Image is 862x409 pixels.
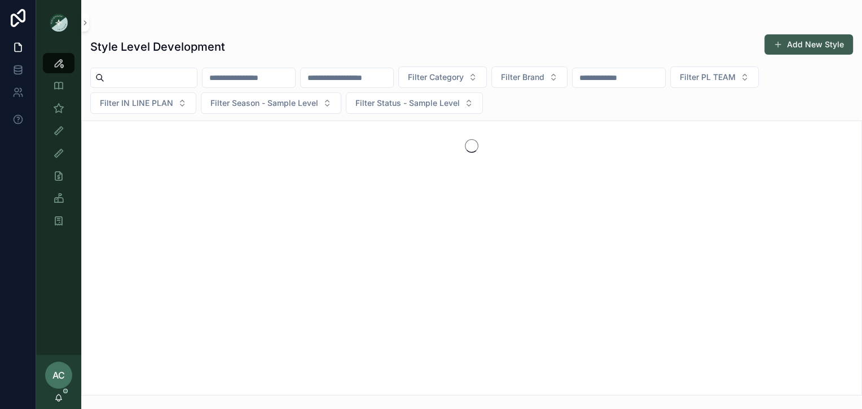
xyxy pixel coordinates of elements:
[355,97,460,109] span: Filter Status - Sample Level
[408,72,464,83] span: Filter Category
[90,92,196,114] button: Select Button
[100,97,173,109] span: Filter IN LINE PLAN
[670,66,759,88] button: Select Button
[50,14,68,32] img: App logo
[398,66,487,88] button: Select Button
[491,66,568,88] button: Select Button
[36,45,81,246] div: scrollable content
[501,72,544,83] span: Filter Brand
[210,97,318,109] span: Filter Season - Sample Level
[90,39,225,55] h1: Style Level Development
[680,72,736,83] span: Filter PL TEAM
[201,92,341,114] button: Select Button
[764,34,853,55] button: Add New Style
[52,368,65,382] span: AC
[346,92,483,114] button: Select Button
